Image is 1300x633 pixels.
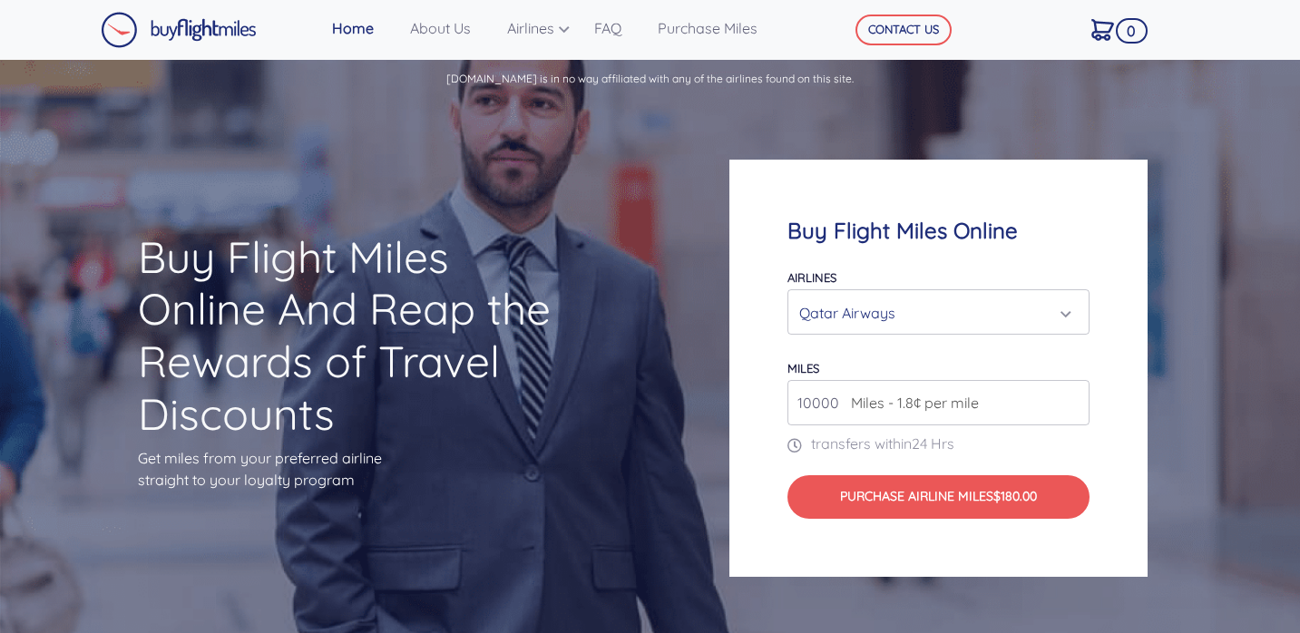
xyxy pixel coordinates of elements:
a: Home [325,10,403,46]
button: Purchase Airline Miles$180.00 [787,475,1090,519]
div: Qatar Airways [799,296,1067,330]
a: About Us [403,10,500,46]
a: Purchase Miles [650,10,787,46]
p: Get miles from your preferred airline straight to your loyalty program [138,447,571,491]
span: $180.00 [993,488,1037,504]
button: Qatar Airways [787,289,1090,335]
label: Airlines [787,270,836,285]
h1: Buy Flight Miles Online And Reap the Rewards of Travel Discounts [138,231,571,440]
h4: Buy Flight Miles Online [787,218,1090,244]
span: 24 Hrs [912,434,954,453]
p: transfers within [787,433,1090,454]
button: CONTACT US [855,15,952,45]
img: Buy Flight Miles Logo [101,12,257,48]
span: Miles - 1.8¢ per mile [842,392,979,414]
a: FAQ [587,10,650,46]
img: Cart [1091,19,1114,41]
a: Buy Flight Miles Logo [101,7,257,53]
a: Airlines [500,10,587,46]
span: 0 [1116,18,1148,44]
label: miles [787,361,819,375]
a: 0 [1084,10,1139,48]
